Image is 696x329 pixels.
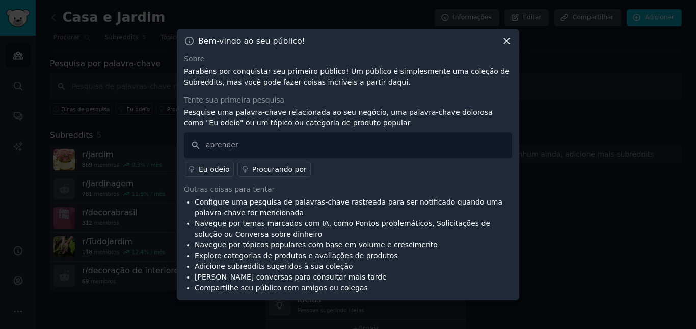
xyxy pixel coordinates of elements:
[195,251,398,260] font: Explore categorias de produtos e avaliações de produtos
[237,162,311,177] a: Procurando por
[195,284,368,292] font: Compartilhe seu público com amigos ou colegas
[184,162,234,177] a: Eu odeio
[195,219,490,238] font: Navegue por temas marcados com IA, como Pontos problemáticos, Solicitações de solução ou Conversa...
[184,132,512,158] input: Pesquisa de palavras-chave no público
[184,55,204,63] font: Sobre
[198,36,305,46] font: Bem-vindo ao seu público!
[195,262,353,270] font: Adicione subreddits sugeridos à sua coleção
[195,241,438,249] font: Navegue por tópicos populares com base em volume e crescimento
[184,96,284,104] font: Tente sua primeira pesquisa
[252,165,307,173] font: Procurando por
[184,67,510,86] font: Parabéns por conquistar seu primeiro público! Um público é simplesmente uma coleção de Subreddits...
[195,198,502,217] font: Configure uma pesquisa de palavras-chave rastreada para ser notificado quando uma palavra-chave f...
[184,185,275,193] font: Outras coisas para tentar
[184,108,493,127] font: Pesquise uma palavra-chave relacionada ao seu negócio, uma palavra-chave dolorosa como "Eu odeio"...
[199,165,230,173] font: Eu odeio
[195,273,387,281] font: [PERSON_NAME] conversas para consultar mais tarde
